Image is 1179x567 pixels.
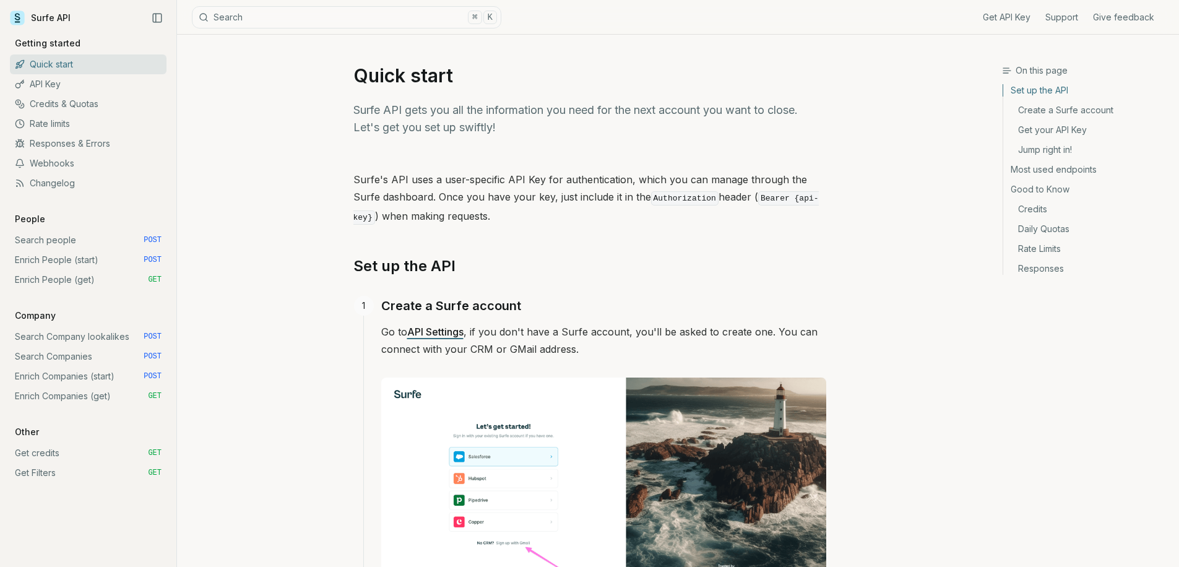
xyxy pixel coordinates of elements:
[1003,239,1169,259] a: Rate Limits
[1003,100,1169,120] a: Create a Surfe account
[10,54,166,74] a: Quick start
[1093,11,1154,24] a: Give feedback
[1002,64,1169,77] h3: On this page
[353,64,826,87] h1: Quick start
[10,347,166,366] a: Search Companies POST
[144,371,162,381] span: POST
[10,463,166,483] a: Get Filters GET
[144,255,162,265] span: POST
[10,154,166,173] a: Webhooks
[10,309,61,322] p: Company
[483,11,497,24] kbd: K
[10,134,166,154] a: Responses & Errors
[144,332,162,342] span: POST
[10,9,71,27] a: Surfe API
[10,230,166,250] a: Search people POST
[353,171,826,227] p: Surfe's API uses a user-specific API Key for authentication, which you can manage through the Sur...
[1003,84,1169,100] a: Set up the API
[144,352,162,361] span: POST
[148,391,162,401] span: GET
[10,114,166,134] a: Rate limits
[10,270,166,290] a: Enrich People (get) GET
[1003,199,1169,219] a: Credits
[353,256,456,276] a: Set up the API
[1003,219,1169,239] a: Daily Quotas
[10,386,166,406] a: Enrich Companies (get) GET
[1003,259,1169,275] a: Responses
[983,11,1030,24] a: Get API Key
[10,366,166,386] a: Enrich Companies (start) POST
[148,275,162,285] span: GET
[10,74,166,94] a: API Key
[10,94,166,114] a: Credits & Quotas
[381,296,521,316] a: Create a Surfe account
[10,443,166,463] a: Get credits GET
[353,102,826,136] p: Surfe API gets you all the information you need for the next account you want to close. Let's get...
[10,250,166,270] a: Enrich People (start) POST
[1003,140,1169,160] a: Jump right in!
[407,326,464,338] a: API Settings
[10,426,44,438] p: Other
[1003,160,1169,180] a: Most used endpoints
[144,235,162,245] span: POST
[148,468,162,478] span: GET
[381,323,826,358] p: Go to , if you don't have a Surfe account, you'll be asked to create one. You can connect with yo...
[148,9,166,27] button: Collapse Sidebar
[10,327,166,347] a: Search Company lookalikes POST
[651,191,719,206] code: Authorization
[10,173,166,193] a: Changelog
[10,37,85,50] p: Getting started
[1003,180,1169,199] a: Good to Know
[1003,120,1169,140] a: Get your API Key
[1045,11,1078,24] a: Support
[10,213,50,225] p: People
[148,448,162,458] span: GET
[468,11,482,24] kbd: ⌘
[192,6,501,28] button: Search⌘K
